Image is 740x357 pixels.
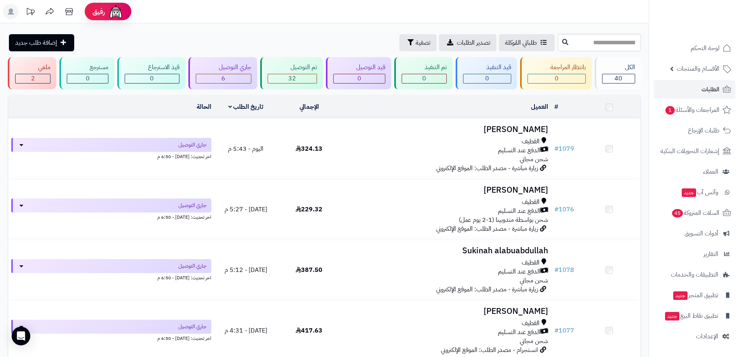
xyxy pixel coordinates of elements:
a: الكل40 [593,57,642,89]
a: #1077 [554,326,574,335]
span: جاري التوصيل [178,323,207,331]
div: 32 [268,74,317,83]
span: 0 [555,74,559,83]
span: جديد [673,291,688,300]
span: الدفع عند التسليم [498,328,540,337]
a: المراجعات والأسئلة1 [654,101,735,119]
span: جاري التوصيل [178,202,207,209]
span: # [554,265,559,275]
span: إضافة طلب جديد [15,38,57,47]
a: السلات المتروكة45 [654,204,735,222]
span: التطبيقات والخدمات [671,269,718,280]
span: تصفية [416,38,430,47]
a: إضافة طلب جديد [9,34,74,51]
span: 229.32 [296,205,322,214]
span: 387.50 [296,265,322,275]
span: جاري التوصيل [178,262,207,270]
a: #1078 [554,265,574,275]
img: ai-face.png [108,4,124,19]
a: قيد الاسترجاع 0 [116,57,186,89]
a: تطبيق نقاط البيعجديد [654,306,735,325]
span: [DATE] - 5:27 م [225,205,267,214]
span: القطيف [522,258,540,267]
div: 0 [402,74,446,83]
span: جديد [665,312,679,320]
a: طلباتي المُوكلة [499,34,555,51]
span: # [554,144,559,153]
a: العميل [531,102,548,111]
span: شحن مجاني [520,155,548,164]
span: وآتس آب [681,187,718,198]
div: Open Intercom Messenger [12,327,30,345]
span: الدفع عند التسليم [498,146,540,155]
span: 40 [615,74,622,83]
a: تاريخ الطلب [228,102,264,111]
div: قيد التوصيل [333,63,385,72]
span: 0 [357,74,361,83]
span: 0 [86,74,90,83]
span: التقارير [703,249,718,259]
span: 0 [422,74,426,83]
span: 45 [672,209,683,218]
span: رفيق [92,7,105,16]
span: المراجعات والأسئلة [665,104,719,115]
a: تطبيق المتجرجديد [654,286,735,305]
span: 1 [665,106,675,115]
span: 2 [31,74,35,83]
a: # [554,102,558,111]
span: العملاء [703,166,718,177]
a: تصدير الطلبات [439,34,496,51]
span: السلات المتروكة [671,207,719,218]
span: الإعدادات [696,331,718,342]
span: زيارة مباشرة - مصدر الطلب: الموقع الإلكتروني [436,285,538,294]
span: # [554,205,559,214]
span: شحن بواسطة مندوبينا (1-2 يوم عمل) [459,215,548,225]
div: جاري التوصيل [196,63,251,72]
span: 32 [288,74,296,83]
span: أدوات التسويق [684,228,718,239]
div: 0 [125,74,179,83]
a: قيد التوصيل 0 [324,57,393,89]
a: لوحة التحكم [654,39,735,57]
span: 417.63 [296,326,322,335]
span: # [554,326,559,335]
a: تحديثات المنصة [21,4,40,21]
div: اخر تحديث: [DATE] - 6:50 م [11,273,211,281]
a: #1076 [554,205,574,214]
a: العملاء [654,162,735,181]
span: جاري التوصيل [178,141,207,149]
h3: [PERSON_NAME] [344,307,548,316]
span: تصدير الطلبات [457,38,490,47]
a: التقارير [654,245,735,263]
span: الأقسام والمنتجات [677,63,719,74]
div: تم التوصيل [268,63,317,72]
div: بانتظار المراجعة [528,63,586,72]
div: 0 [334,74,385,83]
span: انستجرام - مصدر الطلب: الموقع الإلكتروني [441,345,538,355]
div: قيد التنفيذ [463,63,511,72]
div: مسترجع [67,63,108,72]
span: القطيف [522,137,540,146]
a: طلبات الإرجاع [654,121,735,140]
img: logo-2.png [687,22,733,38]
div: قيد الاسترجاع [125,63,179,72]
span: 324.13 [296,144,322,153]
div: اخر تحديث: [DATE] - 6:50 م [11,334,211,342]
span: [DATE] - 5:12 م [225,265,267,275]
a: أدوات التسويق [654,224,735,243]
span: 0 [485,74,489,83]
span: [DATE] - 4:31 م [225,326,267,335]
a: تم التوصيل 32 [259,57,324,89]
div: 0 [463,74,510,83]
h3: Sukinah alabuabdullah [344,246,548,255]
div: تم التنفيذ [402,63,447,72]
span: جديد [682,188,696,197]
div: 0 [67,74,108,83]
a: قيد التنفيذ 0 [454,57,518,89]
a: الإجمالي [299,102,319,111]
h3: [PERSON_NAME] [344,186,548,195]
span: تطبيق المتجر [672,290,718,301]
span: اليوم - 5:43 م [228,144,263,153]
a: إشعارات التحويلات البنكية [654,142,735,160]
div: اخر تحديث: [DATE] - 6:50 م [11,152,211,160]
